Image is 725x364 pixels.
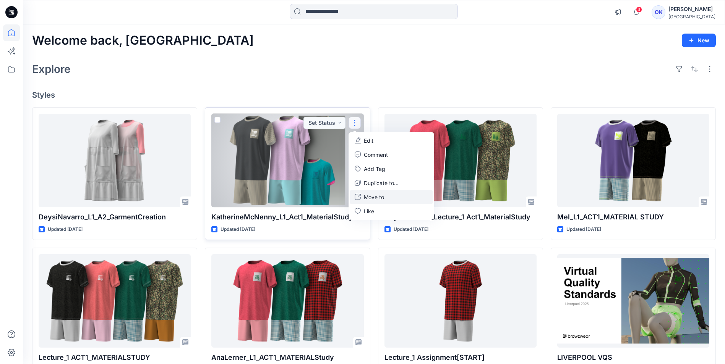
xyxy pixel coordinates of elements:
[668,14,715,19] div: [GEOGRAPHIC_DATA]
[350,162,433,176] button: Add Tag
[668,5,715,14] div: [PERSON_NAME]
[384,254,537,348] a: Lecture_1 Assignment[START]
[682,34,716,47] button: New
[364,193,384,201] p: Move to
[557,352,709,363] p: LIVERPOOL VQS
[557,254,709,348] a: LIVERPOOL VQS
[39,114,191,207] a: DeysiNavarro_L1_A2_GarmentCreation
[557,114,709,207] a: Mel_L1_ACT1_MATERIAL STUDY
[636,6,642,13] span: 3
[394,225,428,234] p: Updated [DATE]
[384,212,537,222] p: DeysiNavarro_Lecture_1 Act1_MaterialStudy
[211,212,363,222] p: KatherineMcNenny_L1_Act1_MaterialStudy
[566,225,601,234] p: Updated [DATE]
[364,137,373,145] p: Edit
[652,5,665,19] div: OK
[39,212,191,222] p: DeysiNavarro_L1_A2_GarmentCreation
[384,114,537,207] a: DeysiNavarro_Lecture_1 Act1_MaterialStudy
[350,134,433,148] a: Edit
[32,34,254,48] h2: Welcome back, [GEOGRAPHIC_DATA]
[48,225,83,234] p: Updated [DATE]
[364,179,399,187] p: Duplicate to...
[39,254,191,348] a: Lecture_1 ACT1_MATERIALSTUDY
[39,352,191,363] p: Lecture_1 ACT1_MATERIALSTUDY
[32,63,71,75] h2: Explore
[211,352,363,363] p: AnaLerner_L1_ACT1_MATERIALStudy
[221,225,255,234] p: Updated [DATE]
[557,212,709,222] p: Mel_L1_ACT1_MATERIAL STUDY
[364,207,374,215] p: Like
[32,90,716,100] h4: Styles
[364,151,388,159] p: Comment
[211,114,363,207] a: KatherineMcNenny_L1_Act1_MaterialStudy
[384,352,537,363] p: Lecture_1 Assignment[START]
[211,254,363,348] a: AnaLerner_L1_ACT1_MATERIALStudy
